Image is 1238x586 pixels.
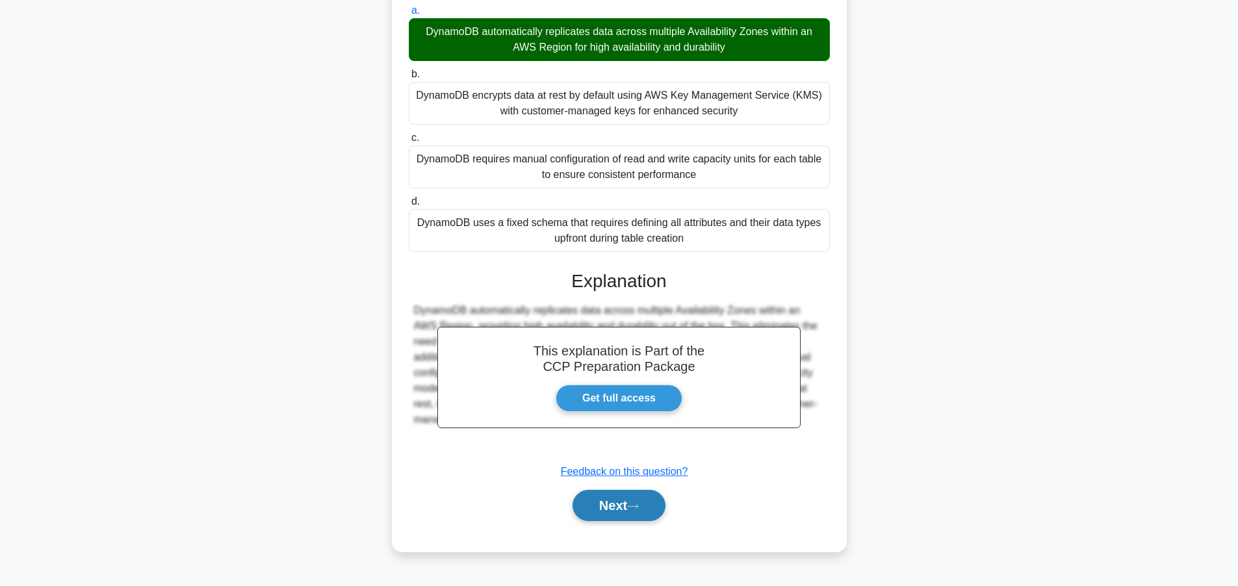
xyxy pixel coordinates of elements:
[409,18,830,61] div: DynamoDB automatically replicates data across multiple Availability Zones within an AWS Region fo...
[409,209,830,252] div: DynamoDB uses a fixed schema that requires defining all attributes and their data types upfront d...
[409,146,830,188] div: DynamoDB requires manual configuration of read and write capacity units for each table to ensure ...
[411,5,420,16] span: a.
[561,466,688,477] a: Feedback on this question?
[417,270,822,292] h3: Explanation
[411,132,419,143] span: c.
[573,490,665,521] button: Next
[414,303,825,427] div: DynamoDB automatically replicates data across multiple Availability Zones within an AWS Region, p...
[409,82,830,125] div: DynamoDB encrypts data at rest by default using AWS Key Management Service (KMS) with customer-ma...
[411,68,420,79] span: b.
[411,196,420,207] span: d.
[556,385,682,412] a: Get full access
